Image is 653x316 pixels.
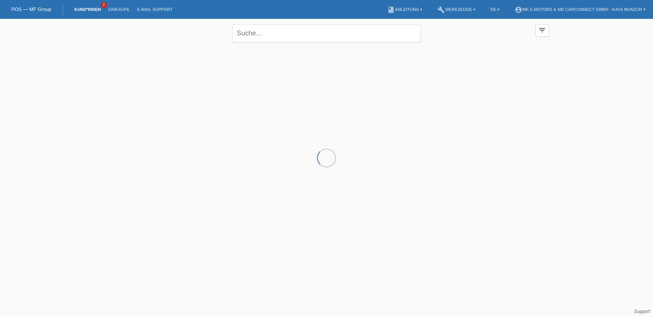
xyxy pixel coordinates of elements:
a: Einkäufe [104,7,133,12]
a: Support [634,309,650,314]
a: Kund*innen [71,7,104,12]
span: 2 [101,2,107,8]
a: E-Mail Support [133,7,176,12]
i: book [387,6,395,14]
a: bookAnleitung ▾ [383,7,426,12]
a: DE ▾ [487,7,503,12]
a: POS — MF Group [11,6,51,12]
i: build [437,6,445,14]
i: filter_list [538,26,546,34]
i: account_circle [515,6,522,14]
a: buildWerkzeuge ▾ [434,7,479,12]
a: account_circleMK E-MOTORS & MB CarConnect GmbH - Kaya Munzur ▾ [511,7,649,12]
input: Suche... [232,25,421,42]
